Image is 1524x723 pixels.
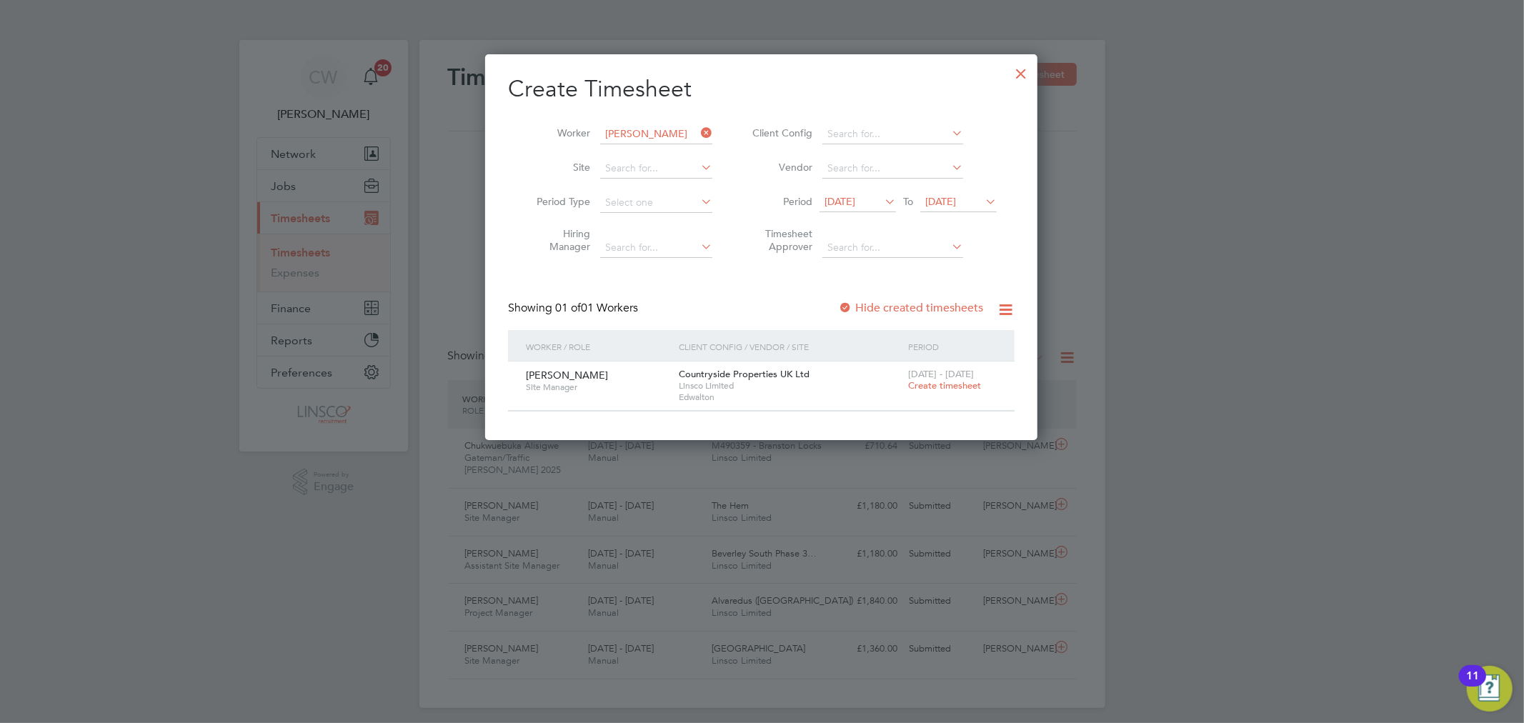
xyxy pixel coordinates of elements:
span: To [899,192,917,211]
span: 01 of [555,301,581,315]
input: Search for... [822,124,963,144]
label: Period Type [526,195,590,208]
input: Search for... [600,124,712,144]
label: Timesheet Approver [748,227,812,253]
div: Worker / Role [522,330,675,363]
span: [DATE] - [DATE] [908,368,974,380]
span: 01 Workers [555,301,638,315]
span: Edwalton [679,392,901,403]
span: Create timesheet [908,379,981,392]
input: Select one [600,193,712,213]
button: Open Resource Center, 11 new notifications [1467,666,1513,712]
div: Client Config / Vendor / Site [675,330,905,363]
div: 11 [1466,676,1479,694]
span: [PERSON_NAME] [526,369,608,382]
div: Showing [508,301,641,316]
h2: Create Timesheet [508,74,1015,104]
input: Search for... [822,159,963,179]
span: [DATE] [925,195,956,208]
span: Countryside Properties UK Ltd [679,368,810,380]
label: Vendor [748,161,812,174]
input: Search for... [822,238,963,258]
span: [DATE] [825,195,855,208]
input: Search for... [600,238,712,258]
input: Search for... [600,159,712,179]
span: Site Manager [526,382,668,393]
label: Site [526,161,590,174]
label: Hide created timesheets [838,301,983,315]
label: Client Config [748,126,812,139]
div: Period [905,330,1000,363]
label: Period [748,195,812,208]
span: Linsco Limited [679,380,901,392]
label: Worker [526,126,590,139]
label: Hiring Manager [526,227,590,253]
